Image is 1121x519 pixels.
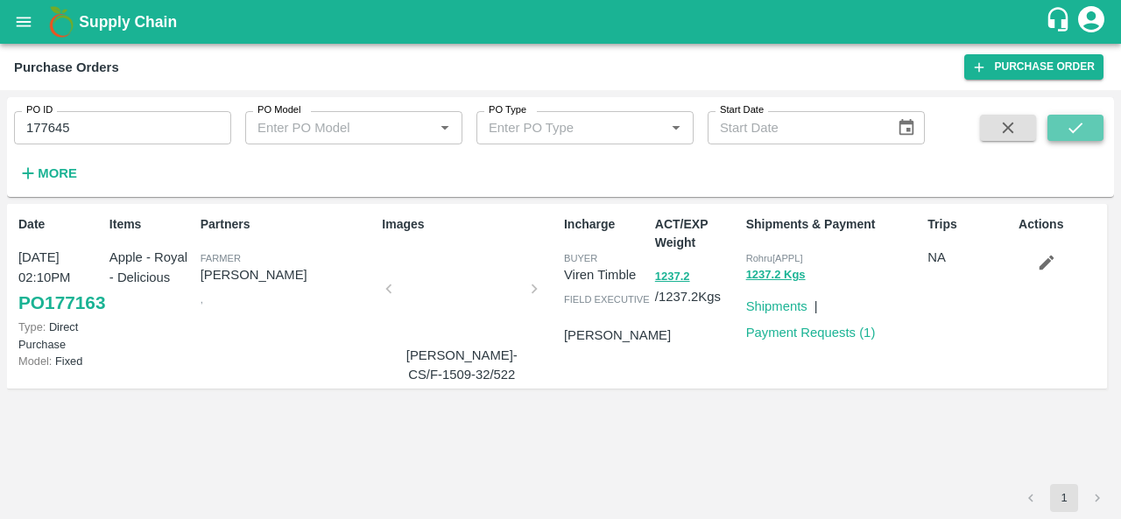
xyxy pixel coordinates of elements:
label: PO Model [257,103,301,117]
p: Images [382,215,557,234]
a: Shipments [746,299,807,313]
p: NA [927,248,1012,267]
p: [PERSON_NAME] [201,265,376,284]
img: logo [44,4,79,39]
div: account of current user [1075,4,1107,40]
button: Open [434,116,456,139]
label: Start Date [720,103,764,117]
p: ACT/EXP Weight [655,215,739,252]
p: Incharge [564,215,648,234]
span: , [201,294,203,305]
button: open drawer [4,2,44,42]
p: [PERSON_NAME]-CS/F-1509-32/522 [396,346,527,385]
button: 1237.2 [655,267,690,287]
a: Supply Chain [79,10,1045,34]
strong: More [38,166,77,180]
a: PO177163 [18,287,105,319]
input: Enter PO Model [250,116,405,139]
div: Purchase Orders [14,56,119,79]
p: Fixed [18,353,102,369]
button: More [14,158,81,188]
span: Farmer [201,253,241,263]
input: Enter PO Type [482,116,637,139]
p: Direct Purchase [18,319,102,352]
input: Start Date [708,111,883,144]
button: page 1 [1050,484,1078,512]
a: Payment Requests (1) [746,326,876,340]
div: | [807,290,818,316]
span: field executive [564,294,650,305]
span: Model: [18,354,52,368]
button: Choose date [890,111,923,144]
p: Shipments & Payment [746,215,921,234]
div: customer-support [1045,6,1075,38]
p: Actions [1019,215,1103,234]
p: Viren Timble [564,265,648,284]
b: Supply Chain [79,13,177,31]
p: Date [18,215,102,234]
p: Trips [927,215,1012,234]
p: Apple - Royal - Delicious [109,248,194,287]
button: 1237.2 Kgs [746,265,806,285]
span: buyer [564,253,597,263]
nav: pagination navigation [1014,484,1114,512]
a: Purchase Order [964,54,1103,80]
button: Open [665,116,687,139]
p: [DATE] 02:10PM [18,248,102,287]
span: Rohru[APPL] [746,253,803,263]
p: Partners [201,215,376,234]
p: [PERSON_NAME] [564,326,671,345]
label: PO Type [489,103,526,117]
p: Items [109,215,194,234]
label: PO ID [26,103,53,117]
input: Enter PO ID [14,111,231,144]
span: Type: [18,320,46,333]
p: / 1237.2 Kgs [655,266,739,306]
